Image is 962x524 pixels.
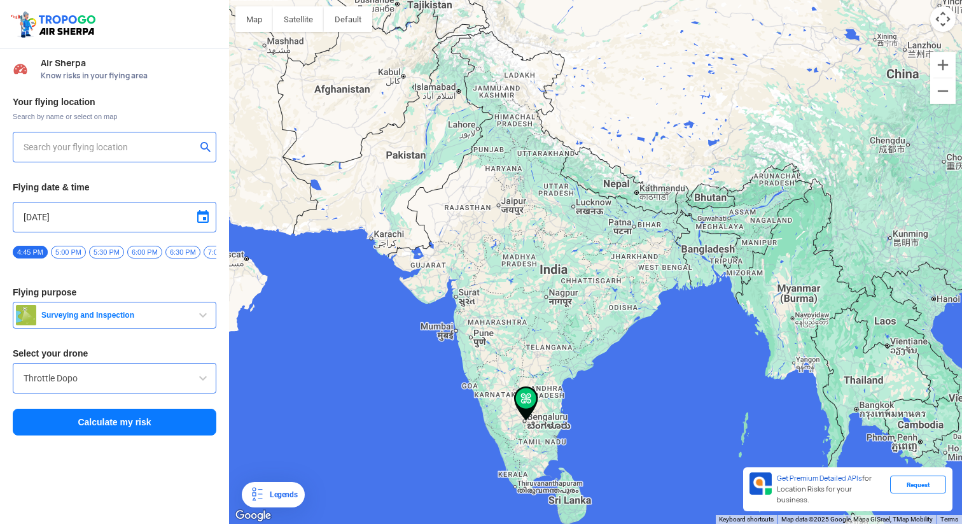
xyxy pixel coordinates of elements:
img: Google [232,507,274,524]
img: ic_tgdronemaps.svg [10,10,100,39]
h3: Flying purpose [13,288,216,297]
span: 6:00 PM [127,246,162,258]
h3: Your flying location [13,97,216,106]
button: Show satellite imagery [273,6,324,32]
img: Legends [249,487,265,502]
img: survey.png [16,305,36,325]
div: for Location Risks for your business. [772,472,890,506]
button: Zoom in [930,52,956,78]
button: Zoom out [930,78,956,104]
button: Surveying and Inspection [13,302,216,329]
div: Legends [265,487,297,502]
span: 4:45 PM [13,246,48,258]
span: Search by name or select on map [13,111,216,122]
h3: Flying date & time [13,183,216,192]
div: Request [890,476,946,493]
button: Show street map [235,6,273,32]
button: Map camera controls [930,6,956,32]
a: Terms [940,516,958,523]
span: 5:30 PM [89,246,124,258]
h3: Select your drone [13,349,216,358]
span: 5:00 PM [51,246,86,258]
span: Air Sherpa [41,58,216,68]
span: Surveying and Inspection [36,310,195,320]
img: Premium APIs [749,472,772,495]
input: Search by name or Brand [24,371,206,386]
span: Know risks in your flying area [41,71,216,81]
span: 7:00 PM [204,246,239,258]
span: Get Premium Detailed APIs [777,474,862,483]
img: Risk Scores [13,61,28,76]
input: Search your flying location [24,139,196,155]
a: Open this area in Google Maps (opens a new window) [232,507,274,524]
button: Keyboard shortcuts [719,515,774,524]
input: Select Date [24,209,206,225]
span: Map data ©2025 Google, Mapa GISrael, TMap Mobility [781,516,933,523]
span: 6:30 PM [165,246,200,258]
button: Calculate my risk [13,409,216,435]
